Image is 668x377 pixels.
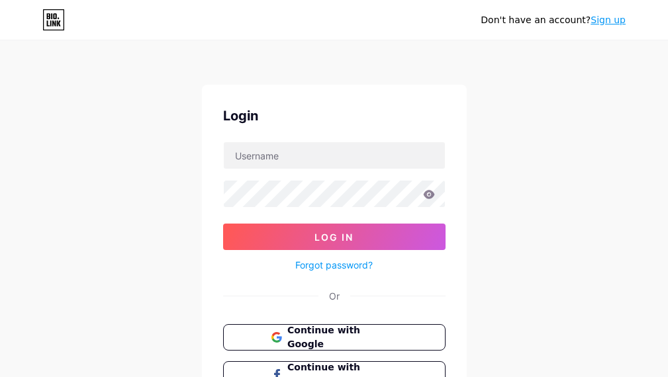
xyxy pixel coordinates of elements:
button: Continue with Google [223,324,446,351]
input: Username [224,142,445,169]
span: Log In [314,231,354,243]
div: Or [329,289,340,303]
span: Continue with Google [287,323,397,351]
a: Forgot password? [295,258,373,272]
div: Login [223,106,446,126]
button: Log In [223,224,446,250]
a: Sign up [591,15,626,25]
div: Don't have an account? [481,13,626,27]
